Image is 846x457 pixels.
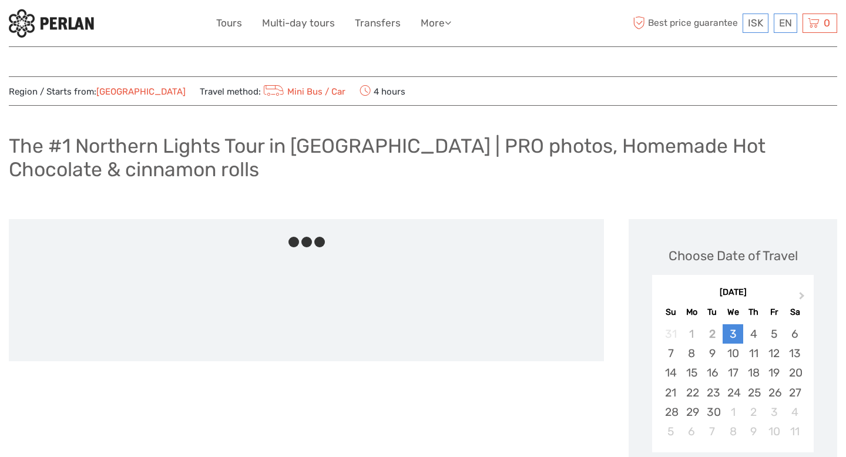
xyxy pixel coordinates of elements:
div: Choose Thursday, October 9th, 2025 [743,422,764,441]
div: Choose Wednesday, September 17th, 2025 [723,363,743,382]
div: Choose Thursday, September 18th, 2025 [743,363,764,382]
div: Choose Thursday, September 4th, 2025 [743,324,764,344]
div: Th [743,304,764,320]
div: Choose Saturday, October 4th, 2025 [784,402,805,422]
div: We [723,304,743,320]
div: Tu [702,304,723,320]
div: Choose Saturday, October 11th, 2025 [784,422,805,441]
div: Choose Saturday, September 20th, 2025 [784,363,805,382]
a: Mini Bus / Car [261,86,345,97]
div: Choose Friday, September 19th, 2025 [764,363,784,382]
span: Travel method: [200,83,345,99]
span: ISK [748,17,763,29]
div: Choose Friday, October 10th, 2025 [764,422,784,441]
div: Not available Tuesday, September 2nd, 2025 [702,324,723,344]
div: Choose Sunday, October 5th, 2025 [660,422,681,441]
span: Best price guarantee [630,14,740,33]
div: Choose Wednesday, September 10th, 2025 [723,344,743,363]
div: Mo [681,304,702,320]
div: Choose Thursday, September 11th, 2025 [743,344,764,363]
div: Choose Tuesday, September 16th, 2025 [702,363,723,382]
div: Choose Saturday, September 6th, 2025 [784,324,805,344]
button: Next Month [794,290,813,308]
div: Choose Friday, September 5th, 2025 [764,324,784,344]
span: Region / Starts from: [9,86,186,98]
div: Choose Friday, September 26th, 2025 [764,383,784,402]
div: Choose Thursday, September 25th, 2025 [743,383,764,402]
div: Choose Date of Travel [669,247,798,265]
div: Choose Tuesday, September 23rd, 2025 [702,383,723,402]
h1: The #1 Northern Lights Tour in [GEOGRAPHIC_DATA] | PRO photos, Homemade Hot Chocolate & cinnamon ... [9,134,837,182]
div: Choose Tuesday, September 9th, 2025 [702,344,723,363]
div: Not available Monday, September 1st, 2025 [681,324,702,344]
div: [DATE] [652,287,814,299]
div: Choose Monday, September 22nd, 2025 [681,383,702,402]
div: Sa [784,304,805,320]
div: Choose Friday, September 12th, 2025 [764,344,784,363]
div: Su [660,304,681,320]
div: Fr [764,304,784,320]
div: Choose Wednesday, September 24th, 2025 [723,383,743,402]
div: Choose Friday, October 3rd, 2025 [764,402,784,422]
a: [GEOGRAPHIC_DATA] [96,86,186,97]
div: Choose Monday, September 29th, 2025 [681,402,702,422]
div: Choose Monday, September 15th, 2025 [681,363,702,382]
div: Choose Sunday, September 7th, 2025 [660,344,681,363]
div: Choose Wednesday, October 1st, 2025 [723,402,743,422]
a: More [421,15,451,32]
div: Choose Sunday, September 28th, 2025 [660,402,681,422]
span: 4 hours [360,83,405,99]
div: Choose Wednesday, October 8th, 2025 [723,422,743,441]
div: Choose Saturday, September 13th, 2025 [784,344,805,363]
div: Choose Monday, September 8th, 2025 [681,344,702,363]
span: 0 [822,17,832,29]
a: Tours [216,15,242,32]
div: Choose Sunday, September 14th, 2025 [660,363,681,382]
div: EN [774,14,797,33]
img: 288-6a22670a-0f57-43d8-a107-52fbc9b92f2c_logo_small.jpg [9,9,94,38]
a: Multi-day tours [262,15,335,32]
a: Transfers [355,15,401,32]
div: Choose Monday, October 6th, 2025 [681,422,702,441]
div: Not available Sunday, August 31st, 2025 [660,324,681,344]
div: Choose Sunday, September 21st, 2025 [660,383,681,402]
div: month 2025-09 [656,324,810,441]
div: Choose Saturday, September 27th, 2025 [784,383,805,402]
div: Choose Tuesday, September 30th, 2025 [702,402,723,422]
div: Choose Tuesday, October 7th, 2025 [702,422,723,441]
div: Choose Wednesday, September 3rd, 2025 [723,324,743,344]
div: Choose Thursday, October 2nd, 2025 [743,402,764,422]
